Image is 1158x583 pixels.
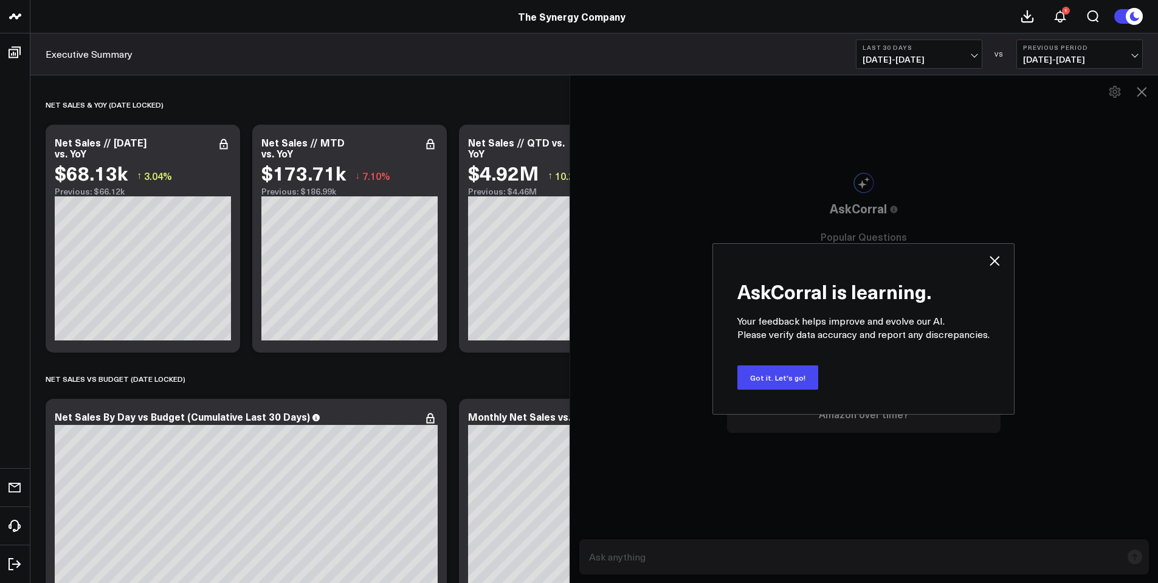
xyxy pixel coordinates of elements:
[355,168,360,184] span: ↓
[137,168,142,184] span: ↑
[863,44,976,51] b: Last 30 Days
[1016,40,1143,69] button: Previous Period[DATE]-[DATE]
[261,162,346,184] div: $173.71k
[144,169,172,182] span: 3.04%
[863,55,976,64] span: [DATE] - [DATE]
[46,365,185,393] div: NET SALES vs BUDGET (date locked)
[555,169,588,182] span: 10.25%
[548,168,553,184] span: ↑
[518,10,626,23] a: The Synergy Company
[737,268,990,302] h2: AskCorral is learning.
[1023,44,1136,51] b: Previous Period
[468,187,644,196] div: Previous: $4.46M
[1023,55,1136,64] span: [DATE] - [DATE]
[46,91,164,119] div: net sales & yoy (date locked)
[737,314,990,341] p: Your feedback helps improve and evolve our AI. Please verify data accuracy and report any discrep...
[988,50,1010,58] div: VS
[261,187,438,196] div: Previous: $186.99k
[55,410,310,423] div: Net Sales By Day vs Budget (Cumulative Last 30 Days)
[468,136,565,160] div: Net Sales // QTD vs. YoY
[46,47,133,61] a: Executive Summary
[55,187,231,196] div: Previous: $66.12k
[1062,7,1070,15] div: 1
[468,162,539,184] div: $4.92M
[261,136,345,160] div: Net Sales // MTD vs. YoY
[468,410,634,423] div: Monthly Net Sales vs. 2025 Budget
[737,365,818,390] button: Got it. Let's go!
[55,162,128,184] div: $68.13k
[55,136,146,160] div: Net Sales // [DATE] vs. YoY
[362,169,390,182] span: 7.10%
[856,40,982,69] button: Last 30 Days[DATE]-[DATE]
